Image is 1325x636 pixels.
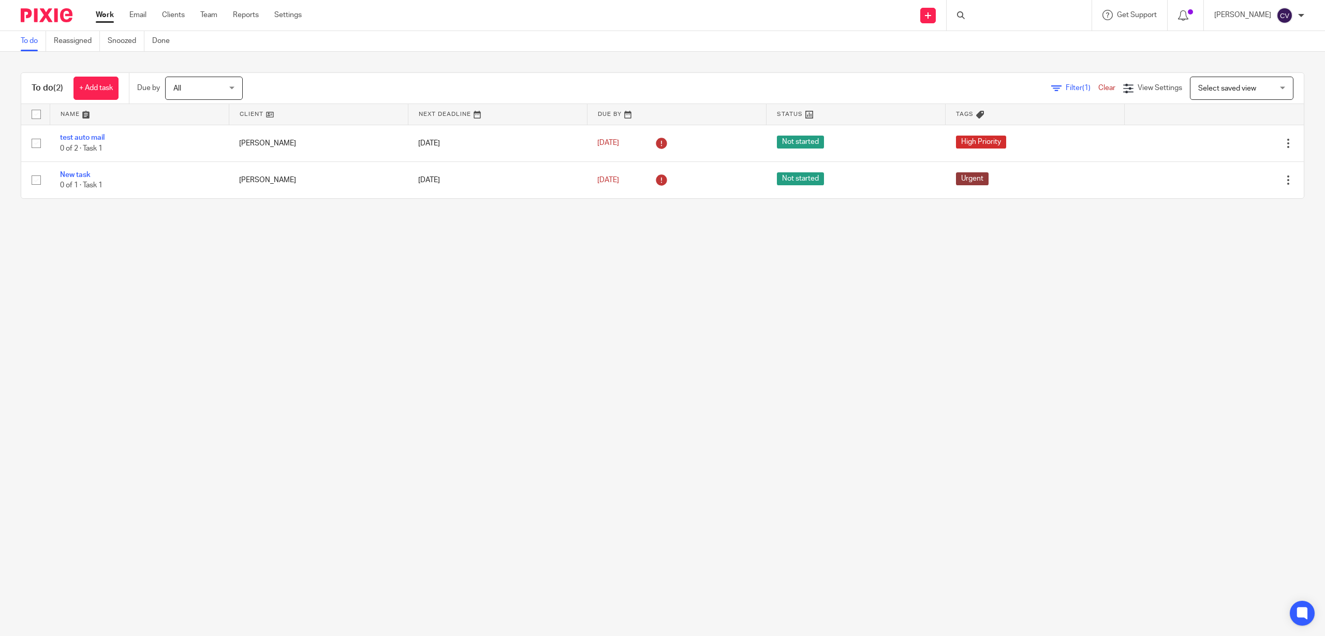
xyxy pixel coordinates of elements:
[60,145,102,152] span: 0 of 2 · Task 1
[21,8,72,22] img: Pixie
[137,83,160,93] p: Due by
[108,31,144,51] a: Snoozed
[408,125,587,161] td: [DATE]
[54,31,100,51] a: Reassigned
[173,85,181,92] span: All
[73,77,119,100] a: + Add task
[200,10,217,20] a: Team
[777,172,824,185] span: Not started
[229,161,408,198] td: [PERSON_NAME]
[129,10,146,20] a: Email
[21,31,46,51] a: To do
[597,140,619,147] span: [DATE]
[1138,84,1182,92] span: View Settings
[1066,84,1098,92] span: Filter
[1098,84,1115,92] a: Clear
[777,136,824,149] span: Not started
[1117,11,1157,19] span: Get Support
[96,10,114,20] a: Work
[60,171,91,179] a: New task
[60,134,105,141] a: test auto mail
[152,31,178,51] a: Done
[408,161,587,198] td: [DATE]
[229,125,408,161] td: [PERSON_NAME]
[956,136,1006,149] span: High Priority
[1214,10,1271,20] p: [PERSON_NAME]
[233,10,259,20] a: Reports
[53,84,63,92] span: (2)
[274,10,302,20] a: Settings
[1198,85,1256,92] span: Select saved view
[956,111,974,117] span: Tags
[60,182,102,189] span: 0 of 1 · Task 1
[597,176,619,184] span: [DATE]
[32,83,63,94] h1: To do
[956,172,989,185] span: Urgent
[1082,84,1091,92] span: (1)
[162,10,185,20] a: Clients
[1276,7,1293,24] img: svg%3E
